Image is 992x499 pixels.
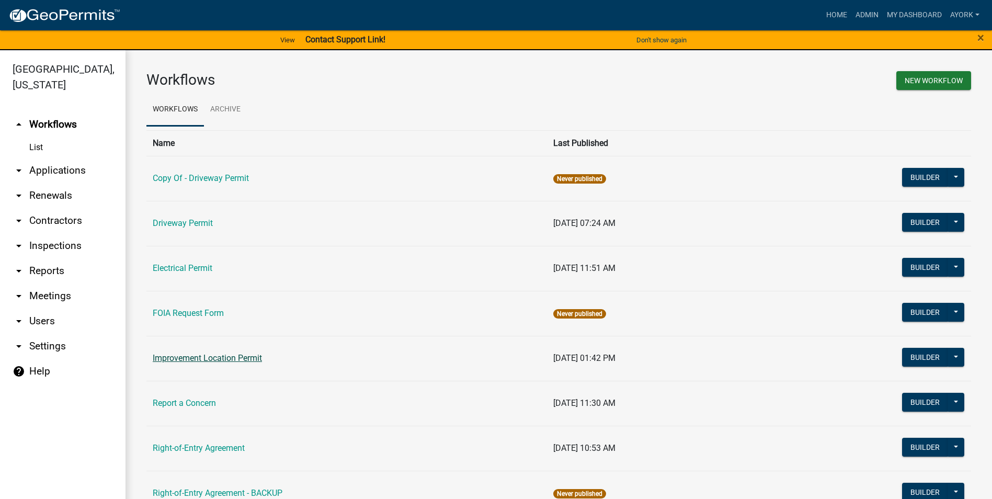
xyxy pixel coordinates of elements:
button: Close [977,31,984,44]
button: Builder [902,438,948,457]
a: Report a Concern [153,398,216,408]
a: ayork [946,5,984,25]
i: arrow_drop_down [13,315,25,327]
button: Builder [902,303,948,322]
i: arrow_drop_down [13,265,25,277]
a: Home [822,5,851,25]
span: [DATE] 01:42 PM [553,353,615,363]
i: arrow_drop_down [13,214,25,227]
a: Workflows [146,93,204,127]
button: Builder [902,348,948,367]
i: arrow_drop_down [13,164,25,177]
span: [DATE] 11:30 AM [553,398,615,408]
button: Builder [902,258,948,277]
i: arrow_drop_down [13,340,25,353]
span: [DATE] 10:53 AM [553,443,615,453]
a: My Dashboard [883,5,946,25]
i: help [13,365,25,378]
a: FOIA Request Form [153,308,224,318]
a: View [276,31,299,49]
th: Last Published [547,130,758,156]
i: arrow_drop_up [13,118,25,131]
button: New Workflow [896,71,971,90]
a: Right-of-Entry Agreement [153,443,245,453]
span: Never published [553,174,606,184]
span: Never published [553,489,606,498]
span: Never published [553,309,606,319]
i: arrow_drop_down [13,290,25,302]
button: Don't show again [632,31,691,49]
a: Copy Of - Driveway Permit [153,173,249,183]
span: [DATE] 07:24 AM [553,218,615,228]
a: Electrical Permit [153,263,212,273]
i: arrow_drop_down [13,189,25,202]
a: Improvement Location Permit [153,353,262,363]
strong: Contact Support Link! [305,35,385,44]
button: Builder [902,393,948,412]
button: Builder [902,168,948,187]
h3: Workflows [146,71,551,89]
span: [DATE] 11:51 AM [553,263,615,273]
th: Name [146,130,547,156]
span: × [977,30,984,45]
i: arrow_drop_down [13,240,25,252]
button: Builder [902,213,948,232]
a: Driveway Permit [153,218,213,228]
a: Right-of-Entry Agreement - BACKUP [153,488,282,498]
a: Admin [851,5,883,25]
a: Archive [204,93,247,127]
